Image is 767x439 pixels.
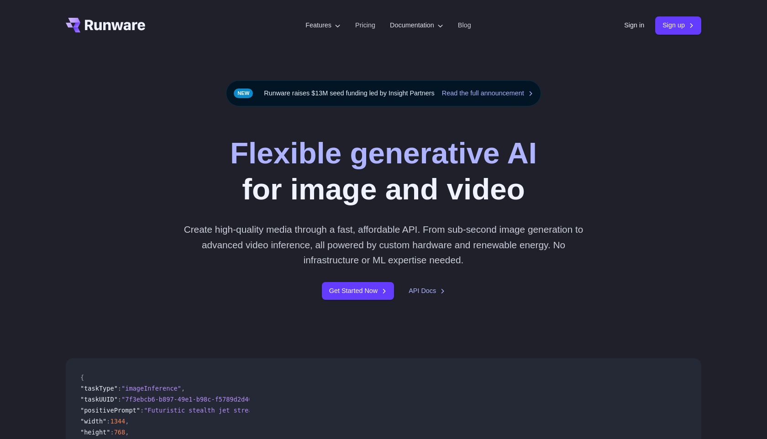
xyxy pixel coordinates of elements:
[110,418,125,425] span: 1344
[80,429,110,436] span: "height"
[322,282,394,300] a: Get Started Now
[390,20,443,31] label: Documentation
[226,80,541,106] div: Runware raises $13M seed funding led by Insight Partners
[80,418,106,425] span: "width"
[144,407,484,414] span: "Futuristic stealth jet streaking through a neon-lit cityscape with glowing purple exhaust"
[118,385,121,392] span: :
[114,429,126,436] span: 768
[106,418,110,425] span: :
[121,396,263,403] span: "7f3ebcb6-b897-49e1-b98c-f5789d2d40d7"
[355,20,375,31] a: Pricing
[458,20,471,31] a: Blog
[305,20,341,31] label: Features
[409,286,445,296] a: API Docs
[118,396,121,403] span: :
[180,222,587,267] p: Create high-quality media through a fast, affordable API. From sub-second image generation to adv...
[80,385,118,392] span: "taskType"
[125,429,129,436] span: ,
[230,136,537,207] h1: for image and video
[110,429,114,436] span: :
[121,385,181,392] span: "imageInference"
[624,20,644,31] a: Sign in
[230,136,537,170] strong: Flexible generative AI
[80,396,118,403] span: "taskUUID"
[442,88,533,99] a: Read the full announcement
[655,16,701,34] a: Sign up
[66,18,145,32] a: Go to /
[125,418,129,425] span: ,
[140,407,144,414] span: :
[80,374,84,381] span: {
[80,407,140,414] span: "positivePrompt"
[181,385,185,392] span: ,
